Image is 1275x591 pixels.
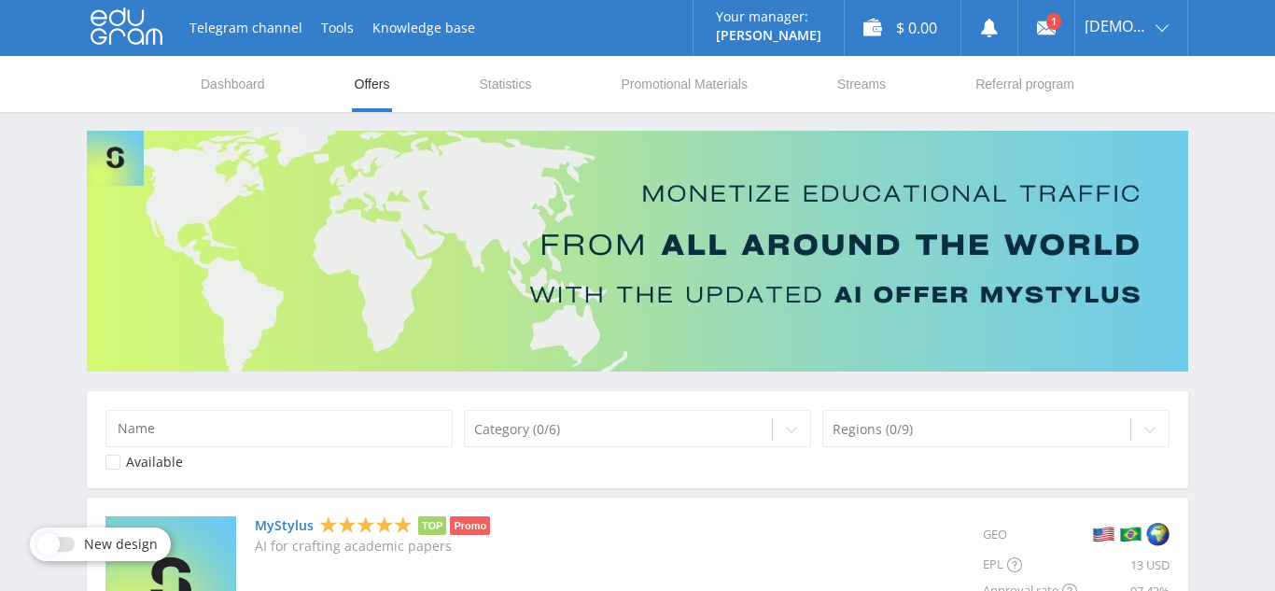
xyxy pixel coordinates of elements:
a: Streams [835,56,888,112]
input: Name [105,410,453,447]
img: Banner [87,131,1188,372]
span: New design [84,537,158,552]
div: Available [126,455,183,470]
a: Promotional Materials [620,56,750,112]
p: [PERSON_NAME] [716,28,821,43]
a: Statistics [477,56,533,112]
a: Offers [353,56,392,112]
li: TOP [418,516,446,535]
div: GEO [983,516,1077,552]
div: EPL [983,552,1077,578]
p: Your manager: [716,9,821,24]
a: Dashboard [199,56,267,112]
p: AI for crafting academic papers [255,539,490,554]
div: 13 USD [1077,552,1170,578]
li: Promo [450,516,490,535]
a: Referral program [974,56,1076,112]
a: MyStylus [255,518,314,533]
div: 5 Stars [319,515,413,535]
span: [DEMOGRAPHIC_DATA] [1085,19,1150,34]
